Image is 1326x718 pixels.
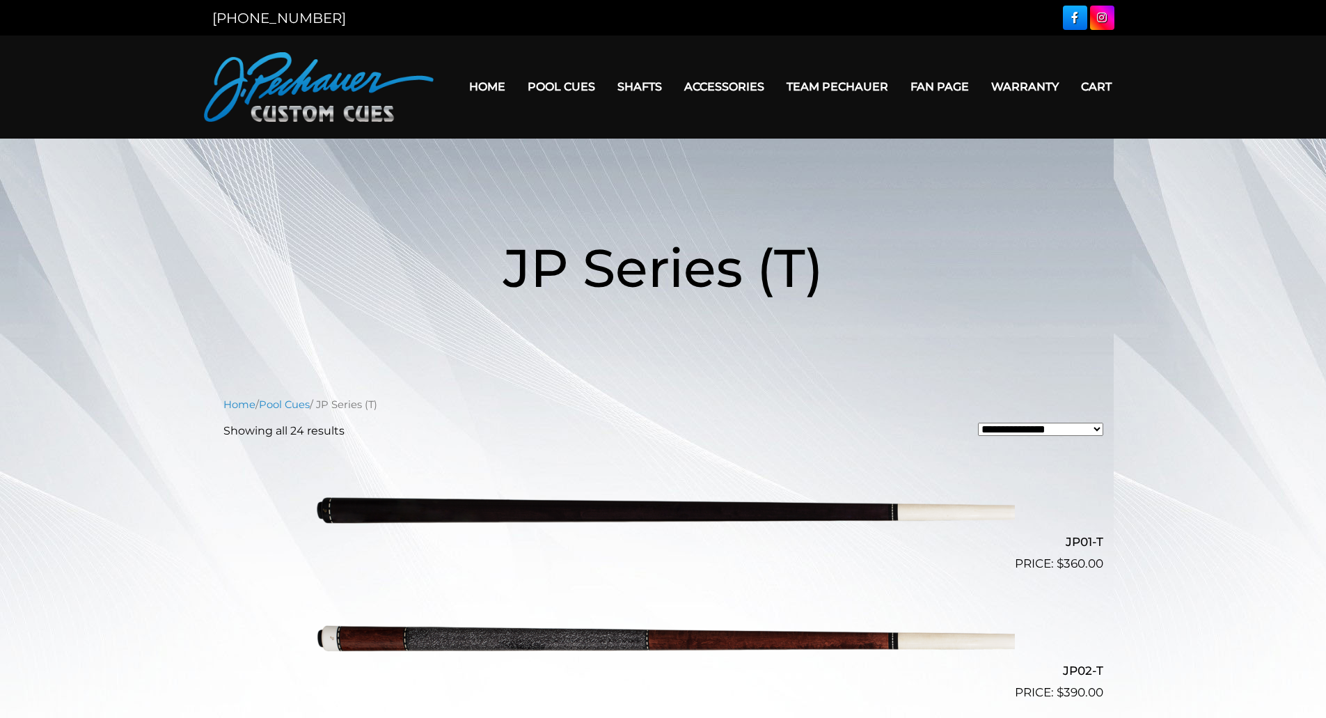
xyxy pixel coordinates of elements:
[516,69,606,104] a: Pool Cues
[1057,556,1103,570] bdi: 360.00
[223,529,1103,555] h2: JP01-T
[1057,556,1064,570] span: $
[899,69,980,104] a: Fan Page
[259,398,310,411] a: Pool Cues
[980,69,1070,104] a: Warranty
[606,69,673,104] a: Shafts
[458,69,516,104] a: Home
[223,451,1103,573] a: JP01-T $360.00
[775,69,899,104] a: Team Pechauer
[212,10,346,26] a: [PHONE_NUMBER]
[1057,685,1064,699] span: $
[312,579,1015,696] img: JP02-T
[673,69,775,104] a: Accessories
[223,397,1103,412] nav: Breadcrumb
[223,579,1103,701] a: JP02-T $390.00
[223,423,345,439] p: Showing all 24 results
[1057,685,1103,699] bdi: 390.00
[204,52,434,122] img: Pechauer Custom Cues
[503,235,823,300] span: JP Series (T)
[223,657,1103,683] h2: JP02-T
[223,398,255,411] a: Home
[1070,69,1123,104] a: Cart
[978,423,1103,436] select: Shop order
[312,451,1015,568] img: JP01-T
